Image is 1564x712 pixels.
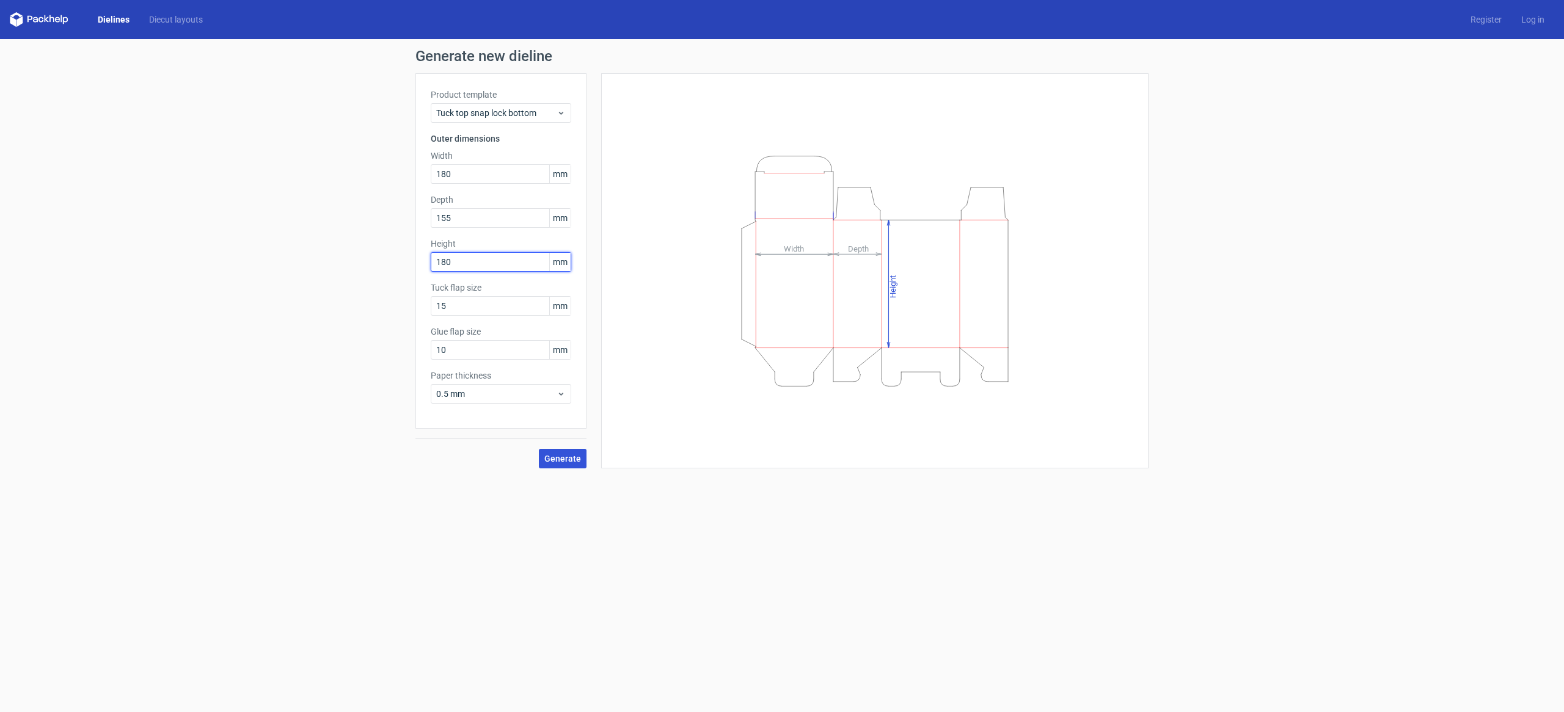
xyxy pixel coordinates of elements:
label: Paper thickness [431,369,571,382]
span: Generate [544,454,581,463]
span: 0.5 mm [436,388,557,400]
label: Depth [431,194,571,206]
a: Diecut layouts [139,13,213,26]
span: mm [549,253,571,271]
a: Dielines [88,13,139,26]
label: Product template [431,89,571,101]
tspan: Width [784,244,804,253]
a: Register [1461,13,1511,26]
label: Glue flap size [431,325,571,338]
span: mm [549,209,571,227]
h3: Outer dimensions [431,133,571,145]
span: mm [549,341,571,359]
label: Tuck flap size [431,282,571,294]
span: mm [549,165,571,183]
a: Log in [1511,13,1554,26]
tspan: Depth [848,244,869,253]
span: mm [549,297,571,315]
span: Tuck top snap lock bottom [436,107,557,119]
tspan: Height [888,275,897,297]
button: Generate [539,449,586,468]
h1: Generate new dieline [415,49,1149,64]
label: Height [431,238,571,250]
label: Width [431,150,571,162]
